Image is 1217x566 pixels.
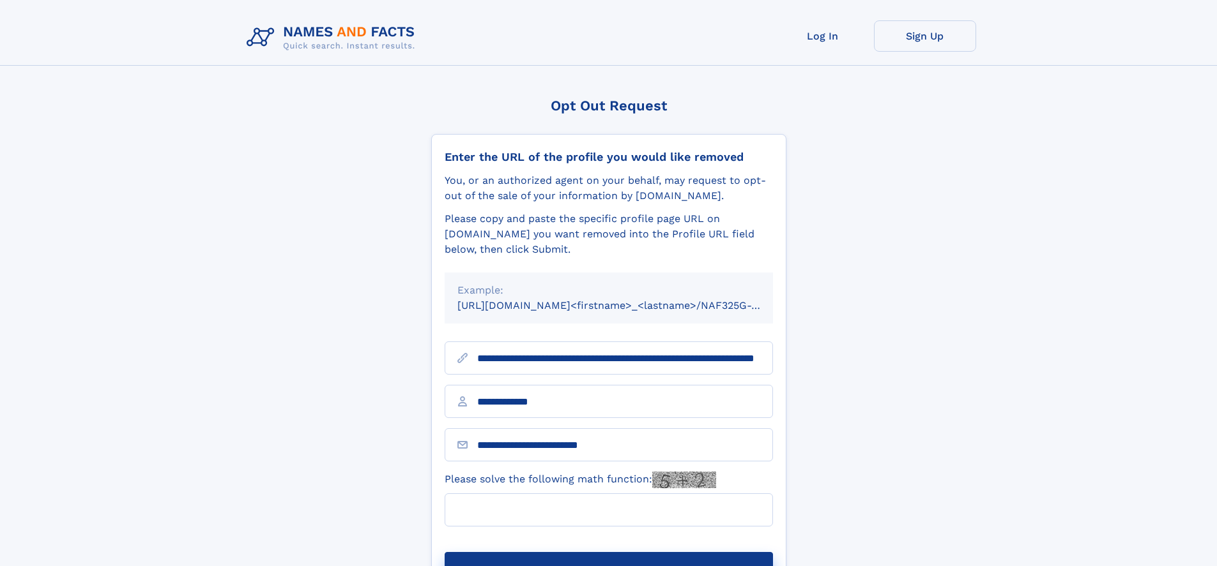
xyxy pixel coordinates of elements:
div: You, or an authorized agent on your behalf, may request to opt-out of the sale of your informatio... [445,173,773,204]
label: Please solve the following math function: [445,472,716,488]
a: Log In [772,20,874,52]
small: [URL][DOMAIN_NAME]<firstname>_<lastname>/NAF325G-xxxxxxxx [457,299,797,311]
div: Enter the URL of the profile you would like removed [445,150,773,164]
div: Example: [457,283,760,298]
a: Sign Up [874,20,976,52]
div: Opt Out Request [431,98,786,114]
img: Logo Names and Facts [241,20,425,55]
div: Please copy and paste the specific profile page URL on [DOMAIN_NAME] you want removed into the Pr... [445,211,773,257]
